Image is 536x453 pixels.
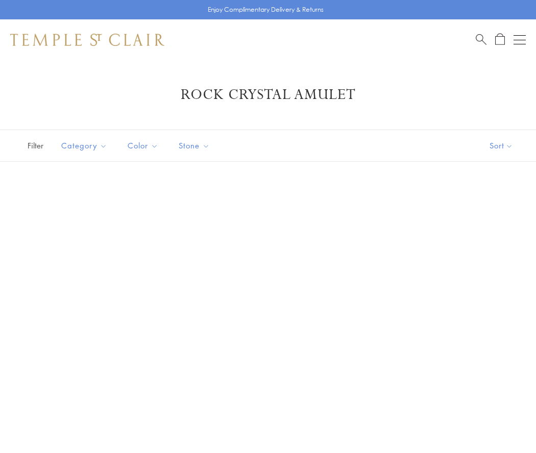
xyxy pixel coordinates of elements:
[56,139,115,152] span: Category
[514,34,526,46] button: Open navigation
[174,139,217,152] span: Stone
[171,134,217,157] button: Stone
[208,5,324,15] p: Enjoy Complimentary Delivery & Returns
[467,130,536,161] button: Show sort by
[10,34,164,46] img: Temple St. Clair
[26,86,510,104] h1: Rock Crystal Amulet
[495,33,505,46] a: Open Shopping Bag
[54,134,115,157] button: Category
[120,134,166,157] button: Color
[476,33,486,46] a: Search
[123,139,166,152] span: Color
